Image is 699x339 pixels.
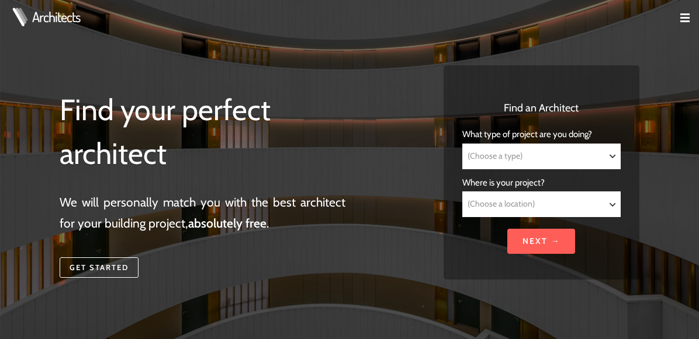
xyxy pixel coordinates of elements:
input: Next → [507,229,575,254]
strong: absolutely free [188,216,267,230]
p: We will personally match you with the best architect for your building project, . [60,192,345,233]
h3: Find an Architect [462,100,621,116]
a: Architects [32,10,80,24]
img: Architects [9,8,30,26]
h1: Find your perfect architect [60,88,345,176]
a: Get started [60,257,139,278]
span: What type of project are you doing? [462,129,592,139]
span: Where is your project? [462,177,545,188]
